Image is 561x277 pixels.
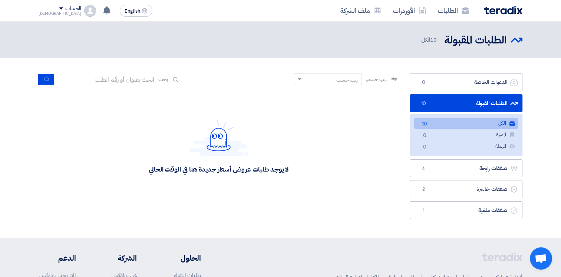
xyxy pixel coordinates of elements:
[414,141,518,152] a: المهملة
[420,120,429,128] span: 10
[158,75,168,83] span: بحث
[39,252,76,264] li: الدعم
[387,2,432,19] a: الأوردرات
[430,36,437,44] span: 10
[414,130,518,140] a: المميزة
[336,76,358,84] div: رتب حسب
[65,6,81,12] div: الحساب
[334,2,387,19] a: ملف الشركة
[55,74,158,85] input: ابحث بعنوان أو رقم الطلب
[125,9,140,14] span: English
[410,73,522,91] a: الدعوات الخاصة0
[419,165,428,172] span: 4
[419,207,428,214] span: 1
[419,79,428,86] span: 0
[484,6,522,14] img: Teradix logo
[530,247,552,270] a: Open chat
[39,12,81,16] div: [DEMOGRAPHIC_DATA]
[98,252,137,264] li: الشركة
[419,186,428,193] span: 2
[159,252,201,264] li: الحلول
[410,94,522,113] a: الطلبات المقبولة10
[410,201,522,219] a: صفقات ملغية1
[84,5,96,17] img: profile_test.png
[414,118,518,129] a: الكل
[410,159,522,177] a: صفقات رابحة4
[149,165,288,173] div: لا يوجد طلبات عروض أسعار جديدة هنا في الوقت الحالي
[421,36,438,44] span: الكل
[420,132,429,140] span: 0
[420,143,429,151] span: 0
[189,120,248,156] img: Hello
[419,100,428,107] span: 10
[366,75,387,83] span: رتب حسب
[444,33,507,48] h2: الطلبات المقبولة
[432,2,475,19] a: الطلبات
[120,5,152,17] button: English
[410,180,522,198] a: صفقات خاسرة2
